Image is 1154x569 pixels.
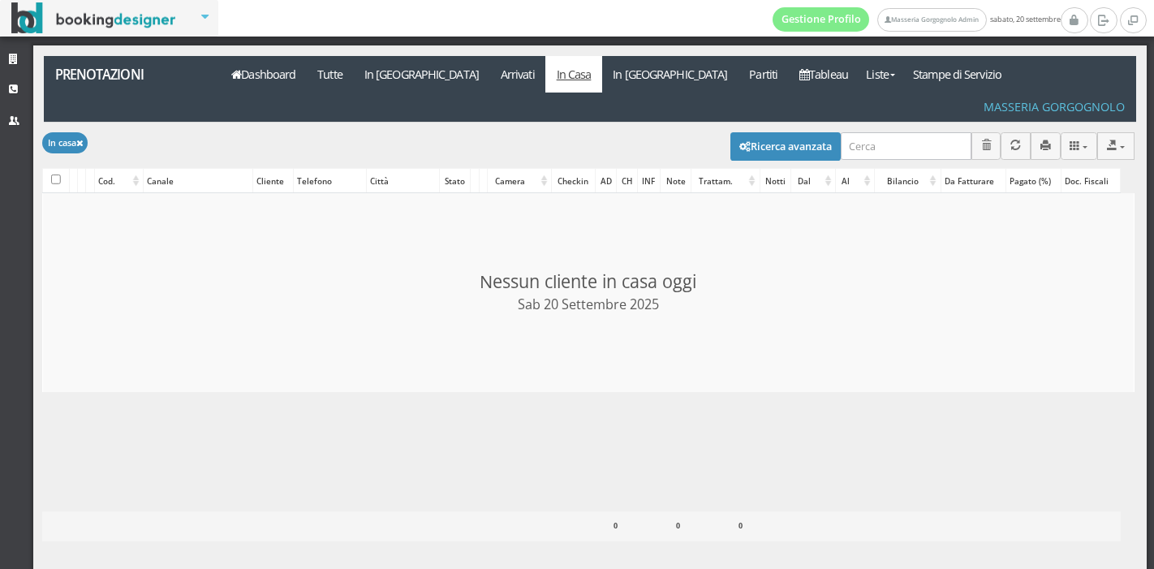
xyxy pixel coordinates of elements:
a: Dashboard [221,56,307,93]
div: Notti [760,170,791,192]
input: Cerca [841,132,971,159]
a: Gestione Profilo [773,7,870,32]
div: Checkin [552,170,595,192]
div: Dal [791,170,835,192]
button: Aggiorna [1001,132,1031,159]
button: Ricerca avanzata [730,132,841,160]
a: Prenotazioni [44,56,212,93]
div: Telefono [294,170,366,192]
div: Doc. Fiscali [1061,170,1119,192]
a: Liste [859,56,902,93]
h4: Masseria Gorgognolo [984,100,1125,114]
a: Masseria Gorgognolo Admin [877,8,986,32]
img: BookingDesigner.com [11,2,176,34]
div: AD [596,170,616,192]
a: In [GEOGRAPHIC_DATA] [353,56,489,93]
div: Note [661,170,691,192]
div: CH [617,170,636,192]
a: Tableau [789,56,859,93]
b: 0 [614,520,618,531]
a: Partiti [738,56,789,93]
button: Export [1097,132,1135,159]
div: Stato [440,170,471,192]
a: In Casa [545,56,602,93]
a: Arrivati [489,56,545,93]
div: Canale [144,170,252,192]
button: In casa [42,132,88,153]
div: Bilancio [875,170,940,192]
div: Camera [488,170,551,192]
a: In [GEOGRAPHIC_DATA] [602,56,738,93]
div: Cod. [95,170,144,192]
h3: Nessun cliente in casa oggi [49,198,1128,386]
b: 0 [676,520,680,531]
span: sabato, 20 settembre [773,7,1061,32]
a: Tutte [307,56,354,93]
b: 0 [738,520,743,531]
div: INF [638,170,661,192]
div: Pagato (%) [1006,170,1061,192]
a: Stampe di Servizio [902,56,1013,93]
div: Al [836,170,874,192]
div: Città [367,170,439,192]
div: Trattam. [691,170,760,192]
small: Sab 20 Settembre 2025 [518,295,659,313]
div: Cliente [253,170,292,192]
div: Da Fatturare [941,170,1005,192]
